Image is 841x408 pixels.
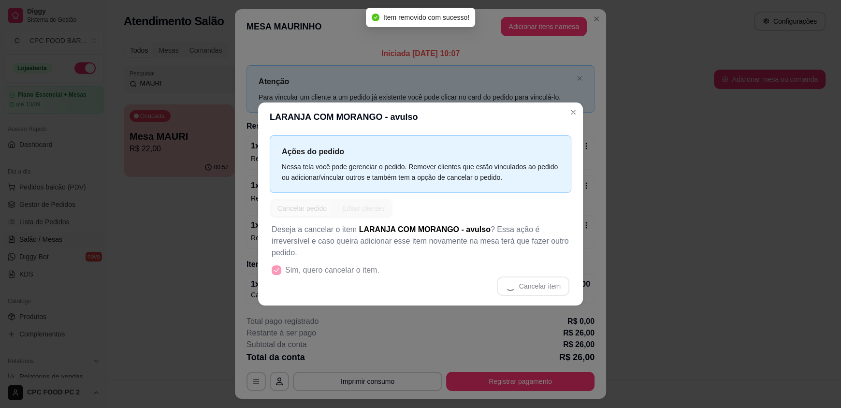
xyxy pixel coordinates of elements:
button: Close [565,104,581,120]
p: Ações do pedido [282,146,559,158]
p: Deseja a cancelar o item ? Essa ação é irreversível e caso queira adicionar esse item novamente n... [272,224,569,259]
span: LARANJA COM MORANGO - avulso [359,225,491,233]
span: Item removido com sucesso! [383,14,469,21]
span: check-circle [372,14,379,21]
div: Nessa tela você pode gerenciar o pedido. Remover clientes que estão vinculados ao pedido ou adici... [282,161,559,183]
header: LARANJA COM MORANGO - avulso [258,102,583,131]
